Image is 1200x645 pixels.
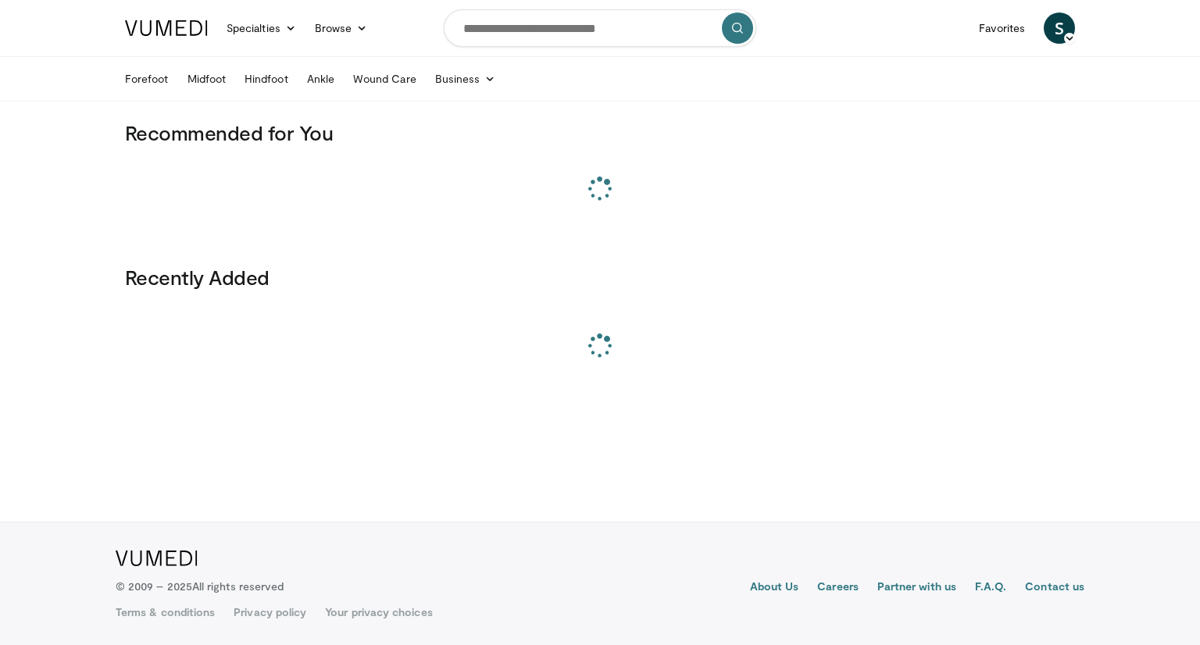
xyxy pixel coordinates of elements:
[217,12,305,44] a: Specialties
[178,63,236,94] a: Midfoot
[298,63,344,94] a: Ankle
[975,579,1006,597] a: F.A.Q.
[305,12,377,44] a: Browse
[344,63,426,94] a: Wound Care
[125,20,208,36] img: VuMedi Logo
[125,120,1075,145] h3: Recommended for You
[125,265,1075,290] h3: Recently Added
[116,63,178,94] a: Forefoot
[234,604,306,620] a: Privacy policy
[970,12,1034,44] a: Favorites
[1025,579,1084,597] a: Contact us
[116,604,215,620] a: Terms & conditions
[877,579,956,597] a: Partner with us
[444,9,756,47] input: Search topics, interventions
[325,604,432,620] a: Your privacy choices
[192,579,284,593] span: All rights reserved
[116,551,198,566] img: VuMedi Logo
[426,63,505,94] a: Business
[750,579,799,597] a: About Us
[817,579,859,597] a: Careers
[1044,12,1075,44] a: S
[235,63,298,94] a: Hindfoot
[116,579,284,594] p: © 2009 – 2025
